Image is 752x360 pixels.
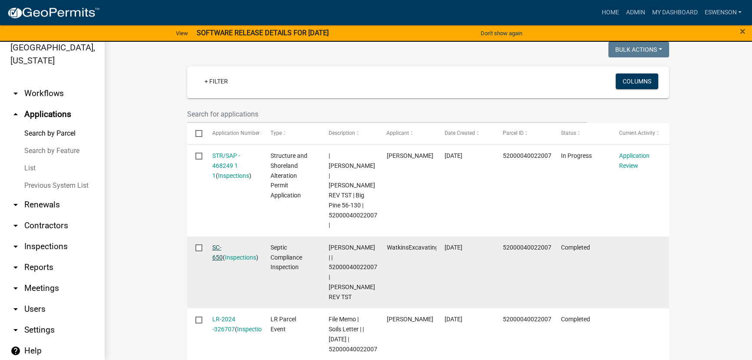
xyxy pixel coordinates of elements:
span: Michelle Jevne | | 52000040022007 | JULIE M BUBACH REV TST [328,244,377,300]
button: Don't show again [477,26,526,40]
button: Columns [616,73,658,89]
a: My Dashboard [648,4,701,21]
span: Current Activity [619,130,655,136]
i: arrow_drop_down [10,88,21,99]
strong: SOFTWARE RELEASE DETAILS FOR [DATE] [197,29,329,37]
div: ( ) [212,243,254,263]
span: Julie B. Arvin [386,152,433,159]
i: arrow_drop_down [10,220,21,231]
i: help [10,346,21,356]
datatable-header-cell: Type [262,123,320,144]
datatable-header-cell: Application Number [204,123,262,144]
i: arrow_drop_up [10,109,21,120]
i: arrow_drop_down [10,283,21,293]
a: STR/SAP - 468249 1 1 [212,152,240,179]
span: Description [328,130,355,136]
input: Search for applications [187,105,587,123]
span: Parcel ID [503,130,524,136]
a: View [172,26,191,40]
span: 52000040022007 [503,316,551,323]
a: LR-2024 -326707 [212,316,235,333]
span: Septic Compliance Inspection [270,244,302,271]
i: arrow_drop_down [10,200,21,210]
a: Home [598,4,622,21]
span: | Emma Swenson | JULIE M BUBACH REV TST | Big Pine 56-130 | 52000040022007 | [328,152,377,228]
span: × [740,25,745,37]
datatable-header-cell: Current Activity [611,123,669,144]
span: Application Number [212,130,260,136]
a: + Filter [198,73,235,89]
span: Michelle Jevne [386,316,433,323]
a: Application Review [619,152,650,169]
button: Bulk Actions [608,42,669,57]
a: Inspections [218,172,249,179]
span: Applicant [386,130,409,136]
a: Inspections [237,326,268,333]
span: LR Parcel Event [270,316,296,333]
a: Inspections [225,254,256,261]
datatable-header-cell: Select [187,123,204,144]
span: 52000040022007 [503,152,551,159]
a: Admin [622,4,648,21]
button: Close [740,26,745,37]
span: Status [561,130,576,136]
span: Structure and Shoreland Alteration Permit Application [270,152,307,199]
span: Completed [561,244,590,251]
datatable-header-cell: Applicant [378,123,436,144]
span: In Progress [561,152,592,159]
div: ( ) [212,151,254,180]
datatable-header-cell: Status [553,123,611,144]
i: arrow_drop_down [10,241,21,252]
span: 10/30/2024 [445,244,462,251]
i: arrow_drop_down [10,304,21,314]
span: 08/23/2025 [445,152,462,159]
a: eswenson [701,4,745,21]
div: ( ) [212,314,254,334]
i: arrow_drop_down [10,262,21,273]
span: Date Created [445,130,475,136]
span: Completed [561,316,590,323]
datatable-header-cell: Parcel ID [495,123,553,144]
span: WatkinsExcavating [386,244,438,251]
i: arrow_drop_down [10,325,21,335]
a: SC-650 [212,244,223,261]
datatable-header-cell: Description [320,123,378,144]
span: Type [270,130,282,136]
span: 10/22/2024 [445,316,462,323]
span: 52000040022007 [503,244,551,251]
datatable-header-cell: Date Created [436,123,495,144]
